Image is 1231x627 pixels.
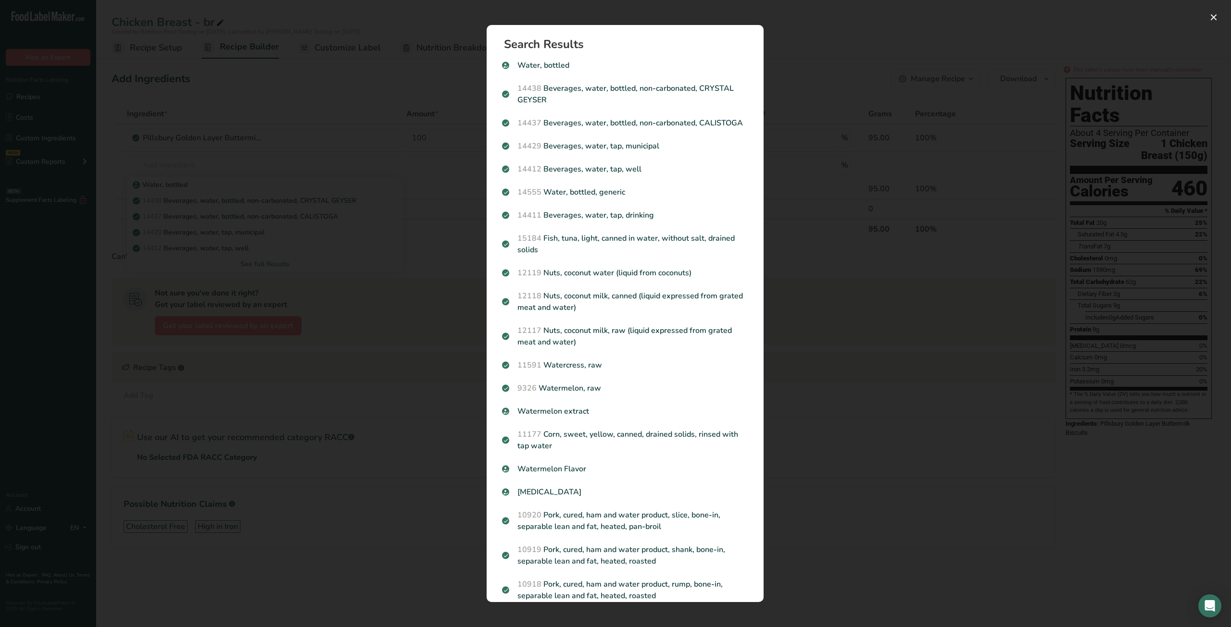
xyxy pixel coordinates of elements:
[502,406,748,417] p: Watermelon extract
[502,233,748,256] p: Fish, tuna, light, canned in water, without salt, drained solids
[502,83,748,106] p: Beverages, water, bottled, non-carbonated, CRYSTAL GEYSER
[517,210,541,221] span: 14411
[502,325,748,348] p: Nuts, coconut milk, raw (liquid expressed from grated meat and water)
[517,544,541,555] span: 10919
[517,510,541,520] span: 10920
[502,140,748,152] p: Beverages, water, tap, municipal
[517,360,541,370] span: 11591
[502,267,748,279] p: Nuts, coconut water (liquid from coconuts)
[517,429,541,440] span: 11177
[502,163,748,175] p: Beverages, water, tap, well
[502,463,748,475] p: Watermelon Flavor
[517,187,541,197] span: 14555
[517,164,541,174] span: 14412
[502,544,748,567] p: Pork, cured, ham and water product, shank, bone-in, separable lean and fat, heated, roasted
[502,578,748,602] p: Pork, cured, ham and water product, rump, bone-in, separable lean and fat, heated, roasted
[502,117,748,129] p: Beverages, water, bottled, non-carbonated, CALISTOGA
[517,383,537,393] span: 9326
[502,359,748,371] p: Watercress, raw
[504,38,754,50] h1: Search Results
[502,382,748,394] p: Watermelon, raw
[517,83,541,94] span: 14438
[502,509,748,532] p: Pork, cured, ham and water product, slice, bone-in, separable lean and fat, heated, pan-broil
[502,186,748,198] p: Water, bottled, generic
[502,486,748,498] p: [MEDICAL_DATA]
[502,209,748,221] p: Beverages, water, tap, drinking
[502,429,748,452] p: Corn, sweet, yellow, canned, drained solids, rinsed with tap water
[517,118,541,128] span: 14437
[502,290,748,313] p: Nuts, coconut milk, canned (liquid expressed from grated meat and water)
[1198,594,1221,617] div: Open Intercom Messenger
[517,268,541,278] span: 12119
[502,60,748,71] p: Water, bottled
[517,579,541,590] span: 10918
[517,325,541,336] span: 12117
[517,141,541,151] span: 14429
[517,291,541,301] span: 12118
[517,233,541,244] span: 15184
